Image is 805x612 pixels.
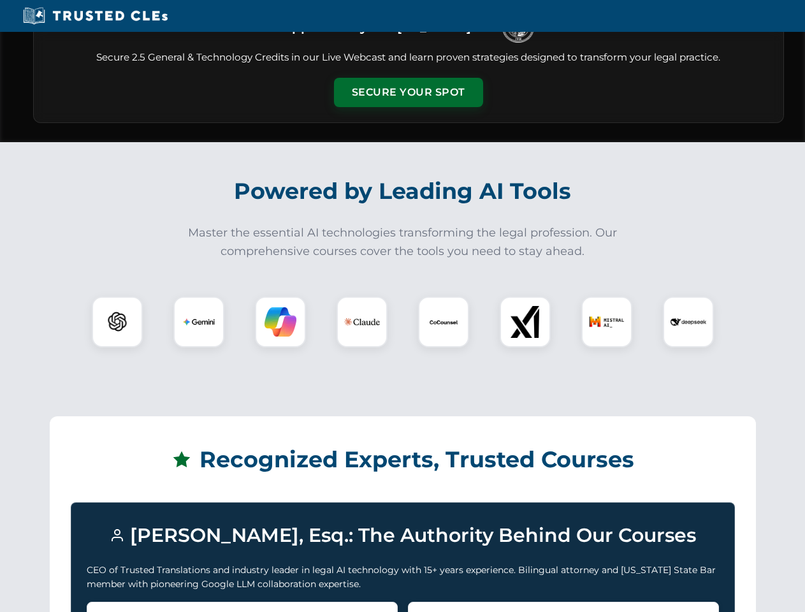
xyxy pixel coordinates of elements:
[581,296,632,347] div: Mistral AI
[500,296,551,347] div: xAI
[183,306,215,338] img: Gemini Logo
[49,50,768,65] p: Secure 2.5 General & Technology Credits in our Live Webcast and learn proven strategies designed ...
[589,304,625,340] img: Mistral AI Logo
[173,296,224,347] div: Gemini
[344,304,380,340] img: Claude Logo
[87,563,719,592] p: CEO of Trusted Translations and industry leader in legal AI technology with 15+ years experience....
[671,304,706,340] img: DeepSeek Logo
[509,306,541,338] img: xAI Logo
[418,296,469,347] div: CoCounsel
[99,303,136,340] img: ChatGPT Logo
[87,518,719,553] h3: [PERSON_NAME], Esq.: The Authority Behind Our Courses
[19,6,171,25] img: Trusted CLEs
[265,306,296,338] img: Copilot Logo
[180,224,626,261] p: Master the essential AI technologies transforming the legal profession. Our comprehensive courses...
[71,437,735,482] h2: Recognized Experts, Trusted Courses
[334,78,483,107] button: Secure Your Spot
[337,296,388,347] div: Claude
[663,296,714,347] div: DeepSeek
[92,296,143,347] div: ChatGPT
[428,306,460,338] img: CoCounsel Logo
[255,296,306,347] div: Copilot
[50,169,756,214] h2: Powered by Leading AI Tools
